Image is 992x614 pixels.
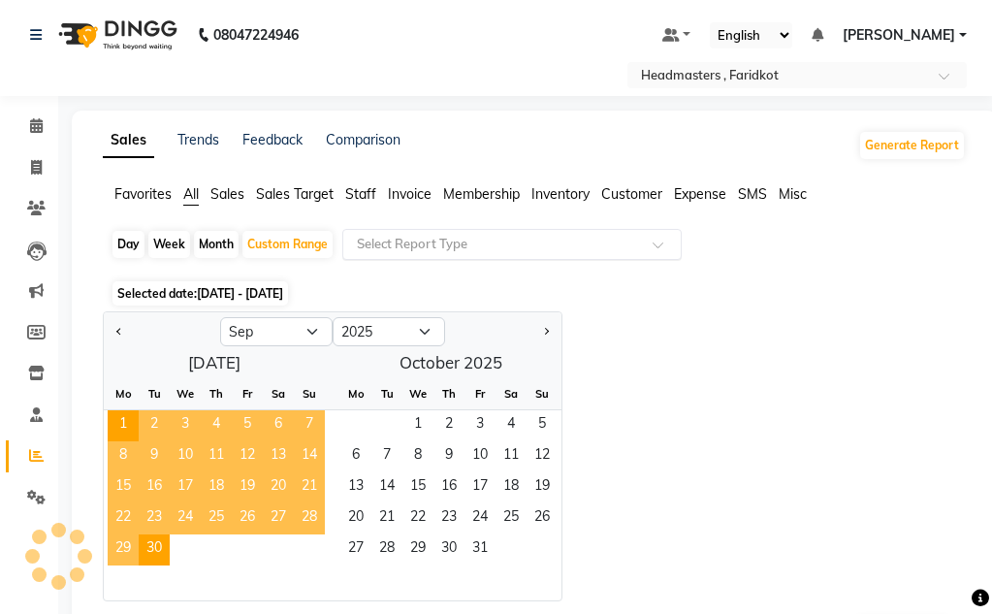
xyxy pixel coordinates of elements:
[232,441,263,472] span: 12
[464,472,496,503] span: 17
[402,410,433,441] span: 1
[148,231,190,258] div: Week
[139,410,170,441] span: 2
[139,472,170,503] div: Tuesday, September 16, 2025
[263,441,294,472] span: 13
[433,472,464,503] span: 16
[402,472,433,503] span: 15
[496,441,527,472] span: 11
[433,472,464,503] div: Thursday, October 16, 2025
[464,534,496,566] span: 31
[340,534,371,566] div: Monday, October 27, 2025
[333,317,445,346] select: Select year
[108,441,139,472] div: Monday, September 8, 2025
[170,441,201,472] div: Wednesday, September 10, 2025
[496,410,527,441] div: Saturday, October 4, 2025
[340,441,371,472] span: 6
[294,441,325,472] span: 14
[177,131,219,148] a: Trends
[232,503,263,534] span: 26
[371,441,402,472] span: 7
[464,503,496,534] span: 24
[538,316,554,347] button: Next month
[388,185,432,203] span: Invoice
[263,378,294,409] div: Sa
[527,441,558,472] span: 12
[139,378,170,409] div: Tu
[496,472,527,503] div: Saturday, October 18, 2025
[232,378,263,409] div: Fr
[108,534,139,566] div: Monday, September 29, 2025
[371,534,402,566] span: 28
[294,472,325,503] span: 21
[139,503,170,534] div: Tuesday, September 23, 2025
[232,472,263,503] span: 19
[108,378,139,409] div: Mo
[170,503,201,534] div: Wednesday, September 24, 2025
[527,503,558,534] div: Sunday, October 26, 2025
[371,378,402,409] div: Tu
[464,441,496,472] span: 10
[371,503,402,534] div: Tuesday, October 21, 2025
[108,534,139,566] span: 29
[232,410,263,441] span: 5
[139,503,170,534] span: 23
[779,185,807,203] span: Misc
[402,441,433,472] div: Wednesday, October 8, 2025
[294,441,325,472] div: Sunday, September 14, 2025
[464,410,496,441] div: Friday, October 3, 2025
[183,185,199,203] span: All
[108,472,139,503] span: 15
[496,378,527,409] div: Sa
[170,472,201,503] div: Wednesday, September 17, 2025
[402,378,433,409] div: We
[213,8,299,62] b: 08047224946
[112,316,127,347] button: Previous month
[402,534,433,566] div: Wednesday, October 29, 2025
[194,231,239,258] div: Month
[527,378,558,409] div: Su
[201,503,232,534] span: 25
[49,8,182,62] img: logo
[433,378,464,409] div: Th
[433,441,464,472] div: Thursday, October 9, 2025
[371,503,402,534] span: 21
[201,410,232,441] span: 4
[843,25,955,46] span: [PERSON_NAME]
[108,410,139,441] div: Monday, September 1, 2025
[464,441,496,472] div: Friday, October 10, 2025
[170,503,201,534] span: 24
[345,185,376,203] span: Staff
[527,472,558,503] div: Sunday, October 19, 2025
[201,472,232,503] span: 18
[263,410,294,441] div: Saturday, September 6, 2025
[496,503,527,534] div: Saturday, October 25, 2025
[433,503,464,534] div: Thursday, October 23, 2025
[220,317,333,346] select: Select month
[201,503,232,534] div: Thursday, September 25, 2025
[139,534,170,566] span: 30
[201,441,232,472] div: Thursday, September 11, 2025
[210,185,244,203] span: Sales
[402,503,433,534] span: 22
[294,472,325,503] div: Sunday, September 21, 2025
[527,472,558,503] span: 19
[340,441,371,472] div: Monday, October 6, 2025
[263,472,294,503] div: Saturday, September 20, 2025
[112,231,144,258] div: Day
[464,472,496,503] div: Friday, October 17, 2025
[108,503,139,534] div: Monday, September 22, 2025
[340,378,371,409] div: Mo
[464,534,496,566] div: Friday, October 31, 2025
[263,503,294,534] span: 27
[738,185,767,203] span: SMS
[232,472,263,503] div: Friday, September 19, 2025
[464,378,496,409] div: Fr
[601,185,662,203] span: Customer
[139,534,170,566] div: Tuesday, September 30, 2025
[232,410,263,441] div: Friday, September 5, 2025
[294,378,325,409] div: Su
[402,503,433,534] div: Wednesday, October 22, 2025
[263,441,294,472] div: Saturday, September 13, 2025
[201,410,232,441] div: Thursday, September 4, 2025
